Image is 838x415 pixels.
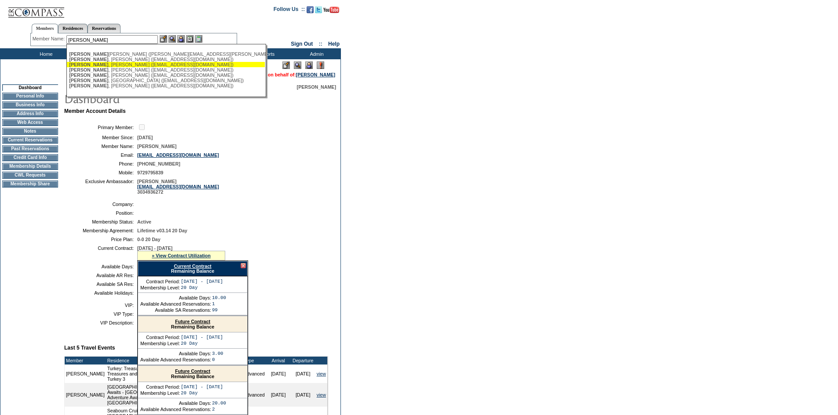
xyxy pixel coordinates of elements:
span: [PERSON_NAME] [69,83,108,88]
div: , [PERSON_NAME] ([EMAIL_ADDRESS][DOMAIN_NAME]) [69,67,263,72]
td: [DATE] [291,383,315,407]
div: Remaining Balance [138,316,247,332]
td: 20 Day [181,341,223,346]
td: Exclusive Ambassador: [68,179,134,195]
span: Lifetime v03.14 20 Day [137,228,187,233]
td: VIP: [68,303,134,308]
span: [PHONE_NUMBER] [137,161,180,166]
div: , [PERSON_NAME] ([EMAIL_ADDRESS][DOMAIN_NAME]) [69,83,263,88]
td: Turkey: Treasures and Highlights - [GEOGRAPHIC_DATA]: Treasures and Highlights Turkey 3 [106,364,243,383]
td: Member Since: [68,135,134,140]
td: [PERSON_NAME] [65,364,106,383]
span: 9729795839 [137,170,163,175]
div: , [GEOGRAPHIC_DATA] ([EMAIL_ADDRESS][DOMAIN_NAME]) [69,78,263,83]
a: Reservations [88,24,121,33]
td: Available AR Res: [68,273,134,278]
span: [PERSON_NAME] [69,62,108,67]
img: Follow us on Twitter [315,6,322,13]
b: Last 5 Travel Events [64,345,115,351]
div: , [PERSON_NAME] ([EMAIL_ADDRESS][DOMAIN_NAME]) [69,62,263,67]
span: [PERSON_NAME] [297,84,336,90]
td: Dashboard [2,84,58,91]
td: Available Advanced Reservations: [140,301,211,307]
td: Contract Period: [140,384,180,390]
span: [PERSON_NAME] [69,72,108,78]
img: Reservations [186,35,194,43]
td: Home [20,48,70,59]
a: [EMAIL_ADDRESS][DOMAIN_NAME] [137,152,219,158]
b: Member Account Details [64,108,126,114]
a: Follow us on Twitter [315,9,322,14]
td: Past Reservations [2,145,58,152]
td: Membership Level: [140,285,180,290]
td: Current Reservations [2,137,58,144]
td: [GEOGRAPHIC_DATA] and [GEOGRAPHIC_DATA]: Adventure Awaits - [GEOGRAPHIC_DATA] and [GEOGRAPHIC_DAT... [106,383,243,407]
img: b_calculator.gif [195,35,202,43]
span: [PERSON_NAME] [69,57,108,62]
span: [PERSON_NAME] [69,51,108,57]
td: [DATE] - [DATE] [181,384,223,390]
td: Notes [2,128,58,135]
td: Available Advanced Reservations: [140,407,211,412]
span: [PERSON_NAME] [137,144,176,149]
td: 1 [212,301,226,307]
td: [DATE] - [DATE] [181,335,223,340]
td: Personal Info [2,93,58,100]
span: You are acting on behalf of: [234,72,335,77]
a: view [317,392,326,397]
td: 20 Day [181,285,223,290]
td: Admin [290,48,341,59]
td: Available SA Res: [68,281,134,287]
td: 20 Day [181,390,223,396]
a: Sign Out [291,41,313,47]
td: Position: [68,210,134,216]
td: Membership Level: [140,390,180,396]
div: [PERSON_NAME] ([PERSON_NAME][EMAIL_ADDRESS][PERSON_NAME][DOMAIN_NAME]) [69,51,263,57]
td: Credit Card Info [2,154,58,161]
td: Email: [68,152,134,158]
td: Web Access [2,119,58,126]
span: :: [319,41,322,47]
img: b_edit.gif [160,35,167,43]
img: Become our fan on Facebook [307,6,314,13]
div: Member Name: [33,35,66,43]
img: Subscribe to our YouTube Channel [323,7,339,13]
td: Available Days: [140,295,211,300]
td: Residence [106,357,243,364]
td: Advanced [242,383,266,407]
td: 3.00 [212,351,223,356]
td: Departure [291,357,315,364]
td: 99 [212,307,226,313]
td: Address Info [2,110,58,117]
a: [EMAIL_ADDRESS][DOMAIN_NAME] [137,184,219,189]
td: 20.00 [212,401,226,406]
a: Become our fan on Facebook [307,9,314,14]
td: Phone: [68,161,134,166]
td: Arrival [266,357,291,364]
a: Subscribe to our YouTube Channel [323,9,339,14]
td: Follow Us :: [274,5,305,16]
td: Available SA Reservations: [140,307,211,313]
td: Available Days: [140,351,211,356]
a: Help [328,41,340,47]
td: Member Name: [68,144,134,149]
td: [DATE] - [DATE] [181,279,223,284]
td: 10.00 [212,295,226,300]
td: [DATE] [266,383,291,407]
a: view [317,371,326,376]
td: [DATE] [291,364,315,383]
a: Future Contract [175,319,210,324]
td: 0 [212,357,223,362]
a: Current Contract [174,263,211,269]
td: Membership Level: [140,341,180,346]
td: CWL Requests [2,172,58,179]
td: Price Plan: [68,237,134,242]
td: Membership Details [2,163,58,170]
img: View Mode [294,61,301,69]
a: [PERSON_NAME] [296,72,335,77]
td: Current Contract: [68,245,134,260]
td: VIP Description: [68,320,134,325]
td: Contract Period: [140,335,180,340]
td: VIP Type: [68,311,134,317]
img: Impersonate [177,35,185,43]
